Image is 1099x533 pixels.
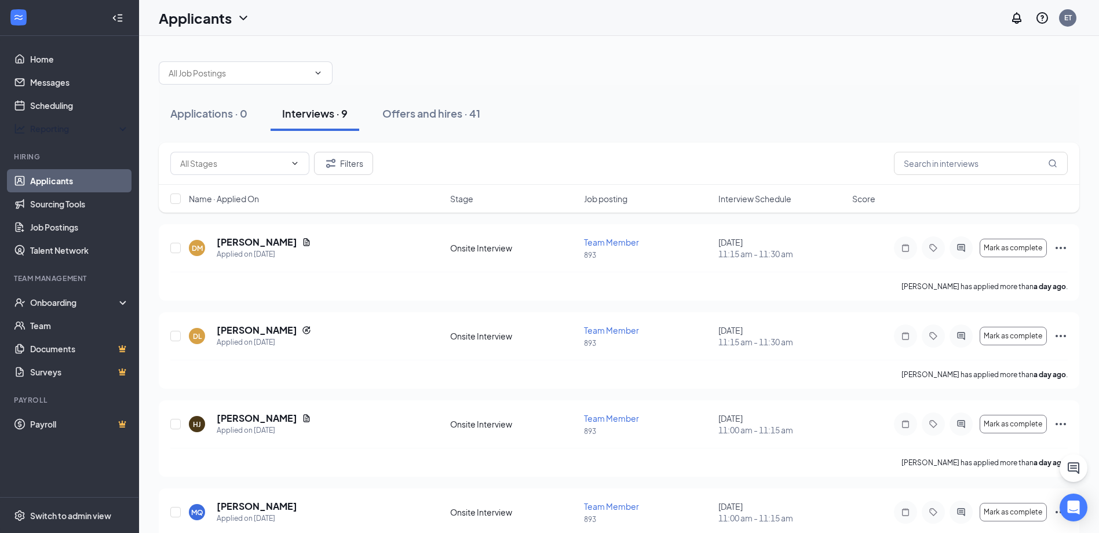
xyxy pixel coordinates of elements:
[30,169,129,192] a: Applicants
[926,419,940,429] svg: Tag
[984,420,1042,428] span: Mark as complete
[170,106,247,121] div: Applications · 0
[217,513,297,524] div: Applied on [DATE]
[30,192,129,216] a: Sourcing Tools
[584,338,711,348] p: 893
[718,324,845,348] div: [DATE]
[1064,13,1072,23] div: ET
[584,325,639,335] span: Team Member
[718,424,845,436] span: 11:00 am - 11:15 am
[30,510,111,521] div: Switch to admin view
[1060,454,1087,482] button: ChatActive
[30,216,129,239] a: Job Postings
[30,412,129,436] a: PayrollCrown
[584,426,711,436] p: 893
[159,8,232,28] h1: Applicants
[30,94,129,117] a: Scheduling
[14,273,127,283] div: Team Management
[1034,370,1066,379] b: a day ago
[189,193,259,205] span: Name · Applied On
[1034,458,1066,467] b: a day ago
[217,412,297,425] h5: [PERSON_NAME]
[894,152,1068,175] input: Search in interviews
[1067,461,1080,475] svg: ChatActive
[14,395,127,405] div: Payroll
[718,236,845,260] div: [DATE]
[14,510,25,521] svg: Settings
[450,330,577,342] div: Onsite Interview
[217,324,297,337] h5: [PERSON_NAME]
[236,11,250,25] svg: ChevronDown
[217,425,311,436] div: Applied on [DATE]
[30,48,129,71] a: Home
[169,67,309,79] input: All Job Postings
[718,248,845,260] span: 11:15 am - 11:30 am
[290,159,300,168] svg: ChevronDown
[314,152,373,175] button: Filter Filters
[217,236,297,249] h5: [PERSON_NAME]
[30,337,129,360] a: DocumentsCrown
[30,314,129,337] a: Team
[926,331,940,341] svg: Tag
[324,156,338,170] svg: Filter
[30,71,129,94] a: Messages
[584,250,711,260] p: 893
[14,297,25,308] svg: UserCheck
[1054,417,1068,431] svg: Ellipses
[718,193,791,205] span: Interview Schedule
[302,326,311,335] svg: Reapply
[980,239,1047,257] button: Mark as complete
[852,193,875,205] span: Score
[1060,494,1087,521] div: Open Intercom Messenger
[899,331,912,341] svg: Note
[1034,282,1066,291] b: a day ago
[193,331,202,341] div: DL
[450,506,577,518] div: Onsite Interview
[584,514,711,524] p: 893
[30,297,119,308] div: Onboarding
[450,418,577,430] div: Onsite Interview
[1054,241,1068,255] svg: Ellipses
[584,501,639,512] span: Team Member
[112,12,123,24] svg: Collapse
[926,508,940,517] svg: Tag
[1054,505,1068,519] svg: Ellipses
[191,508,203,517] div: MQ
[180,157,286,170] input: All Stages
[584,413,639,424] span: Team Member
[1035,11,1049,25] svg: QuestionInfo
[954,419,968,429] svg: ActiveChat
[984,244,1042,252] span: Mark as complete
[954,243,968,253] svg: ActiveChat
[14,152,127,162] div: Hiring
[984,332,1042,340] span: Mark as complete
[30,239,129,262] a: Talent Network
[954,331,968,341] svg: ActiveChat
[282,106,348,121] div: Interviews · 9
[980,415,1047,433] button: Mark as complete
[980,503,1047,521] button: Mark as complete
[718,336,845,348] span: 11:15 am - 11:30 am
[901,370,1068,379] p: [PERSON_NAME] has applied more than .
[30,360,129,384] a: SurveysCrown
[718,412,845,436] div: [DATE]
[14,123,25,134] svg: Analysis
[901,458,1068,468] p: [PERSON_NAME] has applied more than .
[718,512,845,524] span: 11:00 am - 11:15 am
[1010,11,1024,25] svg: Notifications
[980,327,1047,345] button: Mark as complete
[899,419,912,429] svg: Note
[192,243,203,253] div: DM
[1048,159,1057,168] svg: MagnifyingGlass
[193,419,201,429] div: HJ
[217,337,311,348] div: Applied on [DATE]
[382,106,480,121] div: Offers and hires · 41
[30,123,130,134] div: Reporting
[13,12,24,23] svg: WorkstreamLogo
[901,282,1068,291] p: [PERSON_NAME] has applied more than .
[718,501,845,524] div: [DATE]
[313,68,323,78] svg: ChevronDown
[450,193,473,205] span: Stage
[450,242,577,254] div: Onsite Interview
[217,249,311,260] div: Applied on [DATE]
